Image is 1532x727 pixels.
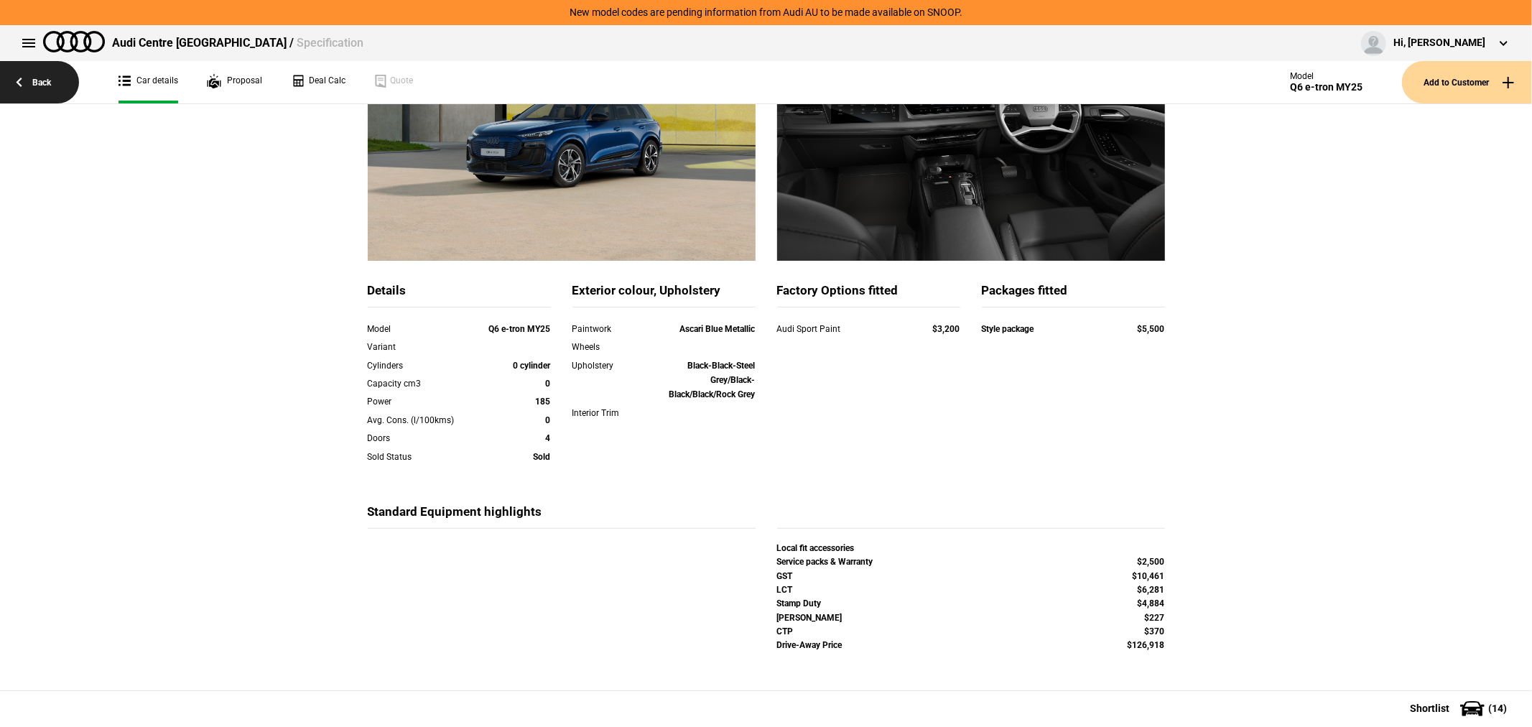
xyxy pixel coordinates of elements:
[1388,690,1532,726] button: Shortlist(14)
[368,282,551,307] div: Details
[536,397,551,407] strong: 185
[777,640,842,650] strong: Drive-Away Price
[207,61,262,103] a: Proposal
[982,282,1165,307] div: Packages fitted
[777,598,822,608] strong: Stamp Duty
[1138,585,1165,595] strong: $6,281
[546,415,551,425] strong: 0
[1128,640,1165,650] strong: $126,918
[368,358,478,373] div: Cylinders
[1488,703,1507,713] span: ( 14 )
[119,61,178,103] a: Car details
[1402,61,1532,103] button: Add to Customer
[1138,324,1165,334] strong: $5,500
[572,340,646,354] div: Wheels
[1138,598,1165,608] strong: $4,884
[572,322,646,336] div: Paintwork
[368,431,478,445] div: Doors
[777,543,855,553] strong: Local fit accessories
[669,361,756,400] strong: Black-Black-Steel Grey/Black-Black/Black/Rock Grey
[1410,703,1449,713] span: Shortlist
[572,358,646,373] div: Upholstery
[297,36,363,50] span: Specification
[777,322,906,336] div: Audi Sport Paint
[1145,613,1165,623] strong: $227
[572,406,646,420] div: Interior Trim
[514,361,551,371] strong: 0 cylinder
[291,61,345,103] a: Deal Calc
[368,340,478,354] div: Variant
[572,282,756,307] div: Exterior colour, Upholstery
[489,324,551,334] strong: Q6 e-tron MY25
[1133,571,1165,581] strong: $10,461
[1138,557,1165,567] strong: $2,500
[534,452,551,462] strong: Sold
[368,376,478,391] div: Capacity cm3
[777,571,793,581] strong: GST
[368,322,478,336] div: Model
[1290,71,1362,81] div: Model
[982,324,1034,334] strong: Style package
[368,413,478,427] div: Avg. Cons. (l/100kms)
[546,433,551,443] strong: 4
[777,613,842,623] strong: [PERSON_NAME]
[368,504,756,529] div: Standard Equipment highlights
[112,35,363,51] div: Audi Centre [GEOGRAPHIC_DATA] /
[1290,81,1362,93] div: Q6 e-tron MY25
[777,626,794,636] strong: CTP
[777,557,873,567] strong: Service packs & Warranty
[777,282,960,307] div: Factory Options fitted
[680,324,756,334] strong: Ascari Blue Metallic
[1393,36,1485,50] div: Hi, [PERSON_NAME]
[368,394,478,409] div: Power
[777,585,793,595] strong: LCT
[43,31,105,52] img: audi.png
[1145,626,1165,636] strong: $370
[933,324,960,334] strong: $3,200
[368,450,478,464] div: Sold Status
[546,379,551,389] strong: 0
